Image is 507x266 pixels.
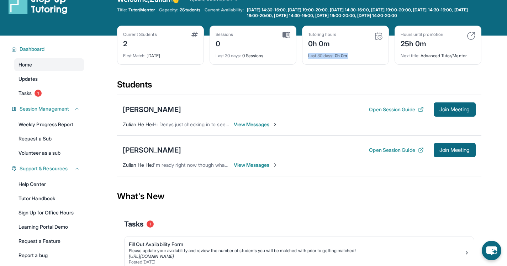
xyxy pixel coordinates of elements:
[123,37,157,49] div: 2
[129,241,464,248] div: Fill Out Availability Form
[245,7,481,18] a: [DATE] 14:30-16:00, [DATE] 19:00-20:00, [DATE] 14:30-16:00, [DATE] 19:00-20:00, [DATE] 14:30-16:0...
[14,87,84,100] a: Tasks1
[14,249,84,262] a: Report a bug
[129,259,464,265] div: Posted [DATE]
[129,254,174,259] a: [URL][DOMAIN_NAME]
[369,106,423,113] button: Open Session Guide
[123,121,153,127] span: Zulian He He :
[308,49,383,59] div: 0h 0m
[17,165,80,172] button: Support & Resources
[180,7,200,13] span: 2 Students
[14,118,84,131] a: Weekly Progress Report
[308,53,334,58] span: Last 30 days :
[282,32,290,38] img: card
[123,32,157,37] div: Current Students
[14,73,84,85] a: Updates
[14,58,84,71] a: Home
[482,241,501,260] button: chat-button
[117,181,481,212] div: What's New
[123,145,181,155] div: [PERSON_NAME]
[234,121,278,128] span: View Messages
[467,32,475,40] img: card
[205,7,244,18] span: Current Availability:
[20,105,69,112] span: Session Management
[19,90,32,97] span: Tasks
[17,105,80,112] button: Session Management
[308,32,337,37] div: Tutoring hours
[191,32,198,37] img: card
[247,7,480,18] span: [DATE] 14:30-16:00, [DATE] 19:00-20:00, [DATE] 14:30-16:00, [DATE] 19:00-20:00, [DATE] 14:30-16:0...
[272,162,278,168] img: Chevron-Right
[401,53,420,58] span: Next title :
[272,122,278,127] img: Chevron-Right
[117,79,481,95] div: Students
[14,178,84,191] a: Help Center
[401,37,443,49] div: 25h 0m
[401,49,475,59] div: Advanced Tutor/Mentor
[14,132,84,145] a: Request a Sub
[434,102,476,117] button: Join Meeting
[19,61,32,68] span: Home
[374,32,383,40] img: card
[20,165,68,172] span: Support & Resources
[19,75,38,83] span: Updates
[159,7,179,13] span: Capacity:
[123,49,198,59] div: [DATE]
[308,37,337,49] div: 0h 0m
[35,90,42,97] span: 1
[153,121,317,127] span: Hi Denys just checking in to see if you can confirm those times are good.
[439,107,470,112] span: Join Meeting
[129,248,464,254] div: Please update your availability and review the number of students you will be matched with prior ...
[439,148,470,152] span: Join Meeting
[434,143,476,157] button: Join Meeting
[216,32,233,37] div: Sessions
[14,192,84,205] a: Tutor Handbook
[117,7,127,13] span: Title:
[147,220,154,228] span: 1
[153,162,260,168] span: I'm ready right now though whatever you'd like!
[216,53,241,58] span: Last 30 days :
[124,219,144,229] span: Tasks
[128,7,155,13] span: Tutor/Mentor
[14,147,84,159] a: Volunteer as a sub
[123,105,181,115] div: [PERSON_NAME]
[14,206,84,219] a: Sign Up for Office Hours
[216,37,233,49] div: 0
[14,220,84,233] a: Learning Portal Demo
[14,235,84,248] a: Request a Feature
[401,32,443,37] div: Hours until promotion
[216,49,290,59] div: 0 Sessions
[123,53,146,58] span: First Match :
[234,161,278,169] span: View Messages
[123,162,153,168] span: Zulian He He :
[20,46,45,53] span: Dashboard
[17,46,80,53] button: Dashboard
[369,147,423,154] button: Open Session Guide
